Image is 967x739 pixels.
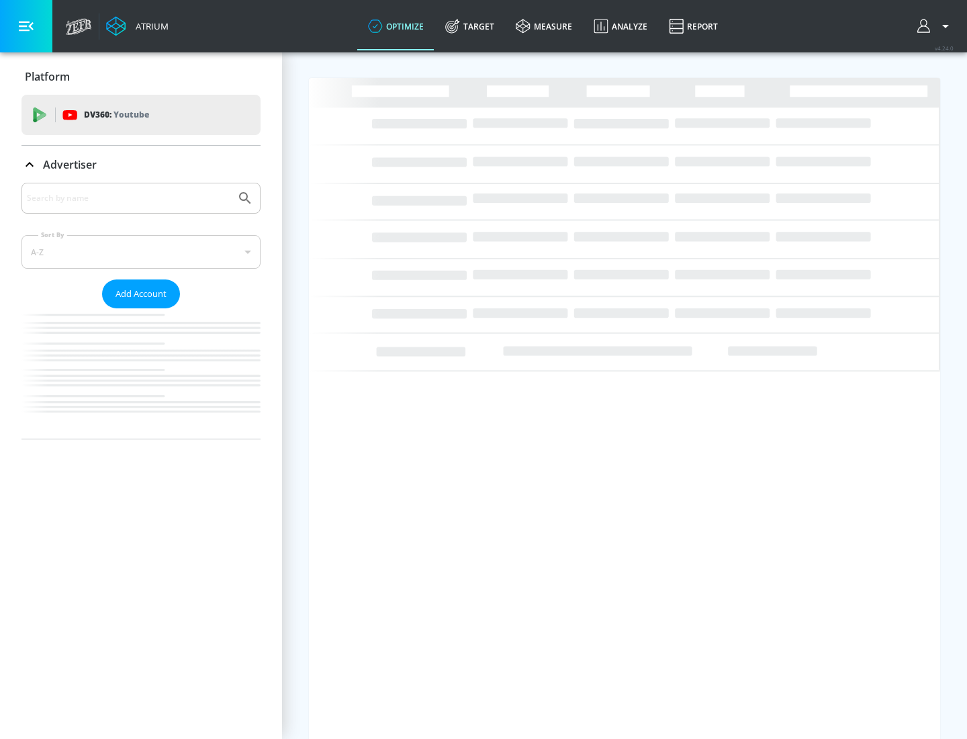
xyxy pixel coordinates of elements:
div: DV360: Youtube [21,95,261,135]
a: optimize [357,2,434,50]
p: DV360: [84,107,149,122]
div: Advertiser [21,146,261,183]
a: Analyze [583,2,658,50]
label: Sort By [38,230,67,239]
a: Atrium [106,16,169,36]
div: Atrium [130,20,169,32]
span: Add Account [116,286,167,302]
nav: list of Advertiser [21,308,261,439]
input: Search by name [27,189,230,207]
a: measure [505,2,583,50]
button: Add Account [102,279,180,308]
div: Platform [21,58,261,95]
a: Target [434,2,505,50]
p: Advertiser [43,157,97,172]
div: Advertiser [21,183,261,439]
p: Platform [25,69,70,84]
div: A-Z [21,235,261,269]
span: v 4.24.0 [935,44,954,52]
p: Youtube [113,107,149,122]
a: Report [658,2,729,50]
